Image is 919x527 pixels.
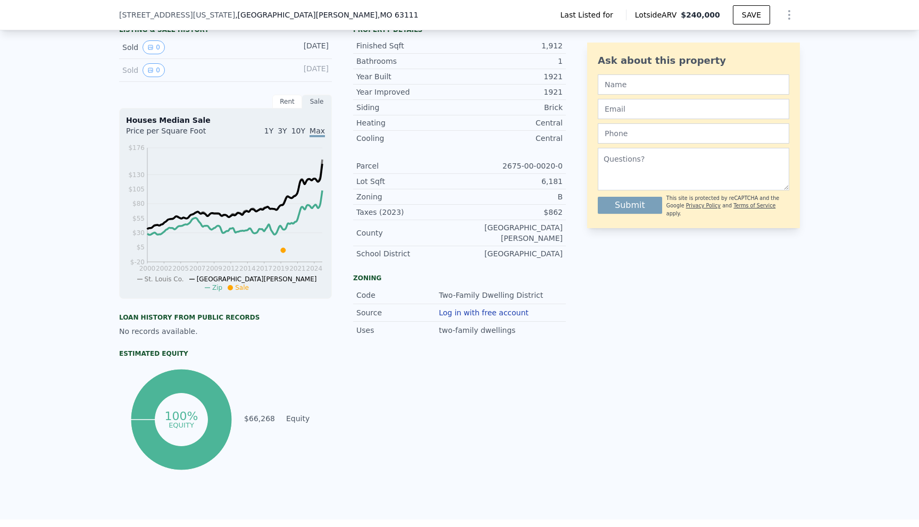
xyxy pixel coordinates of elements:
div: Year Built [356,71,459,82]
tspan: $55 [132,215,145,222]
tspan: 2012 [223,265,239,272]
div: Finished Sqft [356,40,459,51]
div: Heating [356,118,459,128]
div: [GEOGRAPHIC_DATA] [459,248,563,259]
div: [DATE] [281,40,329,54]
tspan: 2024 [306,265,323,272]
div: Year Improved [356,87,459,97]
span: [STREET_ADDRESS][US_STATE] [119,10,235,20]
button: Log in with free account [439,308,529,317]
div: 1921 [459,71,563,82]
button: View historical data [143,40,165,54]
div: 6,181 [459,176,563,187]
tspan: 2002 [156,265,172,272]
span: $240,000 [681,11,720,19]
div: Central [459,118,563,128]
button: Show Options [779,4,800,26]
div: Sold [122,63,217,77]
span: 3Y [278,127,287,135]
input: Email [598,99,789,119]
div: Zoning [356,191,459,202]
span: Zip [212,284,222,291]
tspan: $105 [128,186,145,193]
div: County [356,228,459,238]
tspan: 100% [165,409,198,423]
tspan: 2017 [256,265,272,272]
div: Estimated Equity [119,349,332,358]
div: No records available. [119,326,332,337]
div: two-family dwellings [439,325,517,336]
span: Max [310,127,325,137]
div: School District [356,248,459,259]
tspan: $80 [132,200,145,207]
span: 1Y [264,127,273,135]
div: Rent [272,95,302,108]
span: [GEOGRAPHIC_DATA][PERSON_NAME] [197,275,317,283]
div: 2675-00-0020-0 [459,161,563,171]
div: [DATE] [281,63,329,77]
div: Sold [122,40,217,54]
td: Equity [284,413,332,424]
tspan: $-20 [130,258,145,266]
tspan: $30 [132,229,145,237]
div: Lot Sqft [356,176,459,187]
tspan: $5 [137,244,145,251]
div: [GEOGRAPHIC_DATA][PERSON_NAME] [459,222,563,244]
button: Submit [598,197,662,214]
div: 1921 [459,87,563,97]
div: Code [356,290,439,300]
span: , MO 63111 [378,11,419,19]
div: Cooling [356,133,459,144]
tspan: 2009 [206,265,222,272]
div: Loan history from public records [119,313,332,322]
span: , [GEOGRAPHIC_DATA][PERSON_NAME] [235,10,418,20]
div: Two-Family Dwelling District [439,290,545,300]
div: Taxes (2023) [356,207,459,218]
tspan: 2005 [172,265,189,272]
span: Last Listed for [561,10,617,20]
td: $66,268 [244,413,275,424]
a: Privacy Policy [686,203,721,208]
div: Central [459,133,563,144]
div: Parcel [356,161,459,171]
div: Source [356,307,439,318]
div: Houses Median Sale [126,115,325,126]
span: Sale [235,284,249,291]
div: 1,912 [459,40,563,51]
input: Phone [598,123,789,144]
div: Sale [302,95,332,108]
tspan: 2007 [189,265,206,272]
div: $862 [459,207,563,218]
button: View historical data [143,63,165,77]
tspan: 2014 [239,265,256,272]
tspan: $176 [128,144,145,152]
div: Uses [356,325,439,336]
div: Brick [459,102,563,113]
button: SAVE [733,5,770,24]
div: This site is protected by reCAPTCHA and the Google and apply. [666,195,789,218]
input: Name [598,74,789,95]
tspan: 2000 [139,265,156,272]
div: Price per Square Foot [126,126,225,143]
div: LISTING & SALE HISTORY [119,26,332,36]
tspan: 2019 [273,265,289,272]
span: 10Y [291,127,305,135]
div: 1 [459,56,563,66]
a: Terms of Service [733,203,775,208]
tspan: $130 [128,171,145,179]
div: Bathrooms [356,56,459,66]
div: Ask about this property [598,53,789,68]
div: Zoning [353,274,566,282]
tspan: equity [169,421,194,429]
span: St. Louis Co. [145,275,184,283]
div: Siding [356,102,459,113]
tspan: 2021 [289,265,306,272]
div: B [459,191,563,202]
span: Lotside ARV [635,10,681,20]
